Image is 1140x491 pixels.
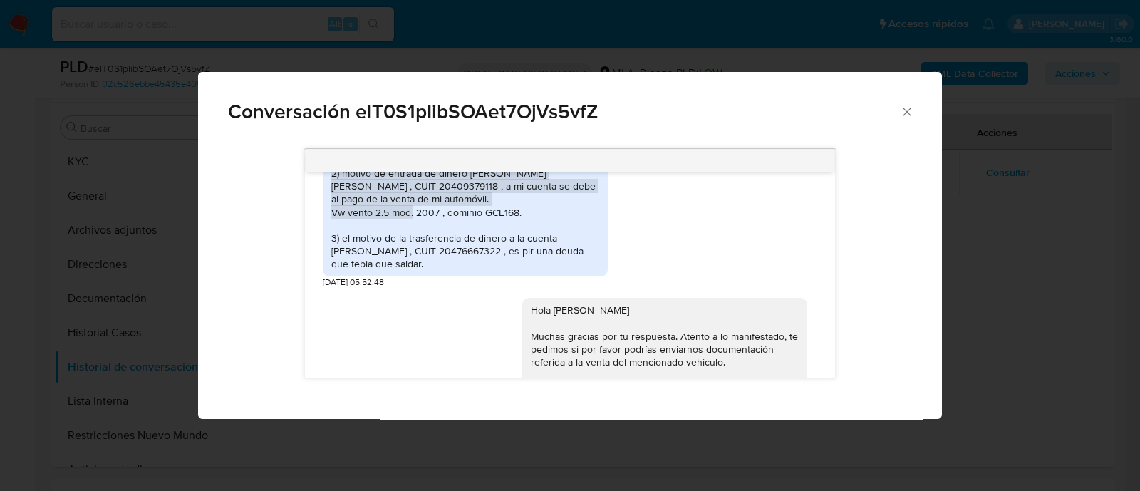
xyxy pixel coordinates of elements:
[323,276,384,289] span: [DATE] 05:52:48
[198,72,942,420] div: Comunicación
[331,167,599,271] div: 2) motivo de entrada de dinero [PERSON_NAME] [PERSON_NAME] , CUIT 20409379118 , a mi cuenta se de...
[900,105,913,118] button: Cerrar
[228,102,900,122] span: Conversación eIT0S1pIibSOAet7OjVs5vfZ
[531,304,799,446] div: Hola [PERSON_NAME] Muchas gracias por tu respuesta. Atento a lo manifestado, te pedimos si por fa...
